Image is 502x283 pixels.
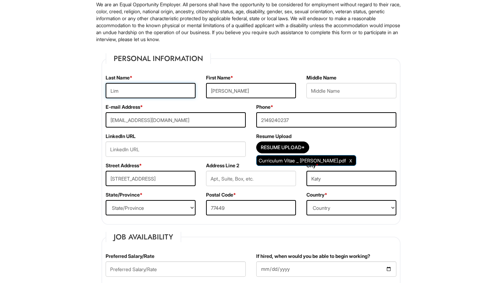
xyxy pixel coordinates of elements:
label: Postal Code [206,191,236,198]
input: LinkedIn URL [106,141,246,157]
span: Curriculum Vitae _ [PERSON_NAME].pdf [259,158,346,163]
input: Middle Name [306,83,396,98]
label: City [306,162,319,169]
label: Resume Upload [256,133,291,140]
label: Phone [256,104,273,110]
input: Street Address [106,171,196,186]
label: If hired, when would you be able to begin working? [256,253,370,260]
p: We are an Equal Opportunity Employer. All persons shall have the opportunity to be considered for... [96,1,406,43]
label: First Name [206,74,233,81]
label: Middle Name [306,74,336,81]
input: Preferred Salary/Rate [106,261,246,277]
input: Last Name [106,83,196,98]
label: Address Line 2 [206,162,239,169]
legend: Job Availability [106,232,181,242]
input: Postal Code [206,200,296,215]
input: Phone [256,112,396,128]
select: Country [306,200,396,215]
label: Street Address [106,162,142,169]
select: State/Province [106,200,196,215]
legend: Personal Information [106,53,211,64]
input: E-mail Address [106,112,246,128]
label: Country [306,191,327,198]
label: Last Name [106,74,132,81]
button: Resume Upload*Resume Upload* [256,141,309,153]
label: Preferred Salary/Rate [106,253,154,260]
label: LinkedIn URL [106,133,136,140]
a: Clear Uploaded File [348,156,354,165]
label: E-mail Address [106,104,143,110]
input: Apt., Suite, Box, etc. [206,171,296,186]
label: State/Province [106,191,143,198]
input: City [306,171,396,186]
input: First Name [206,83,296,98]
